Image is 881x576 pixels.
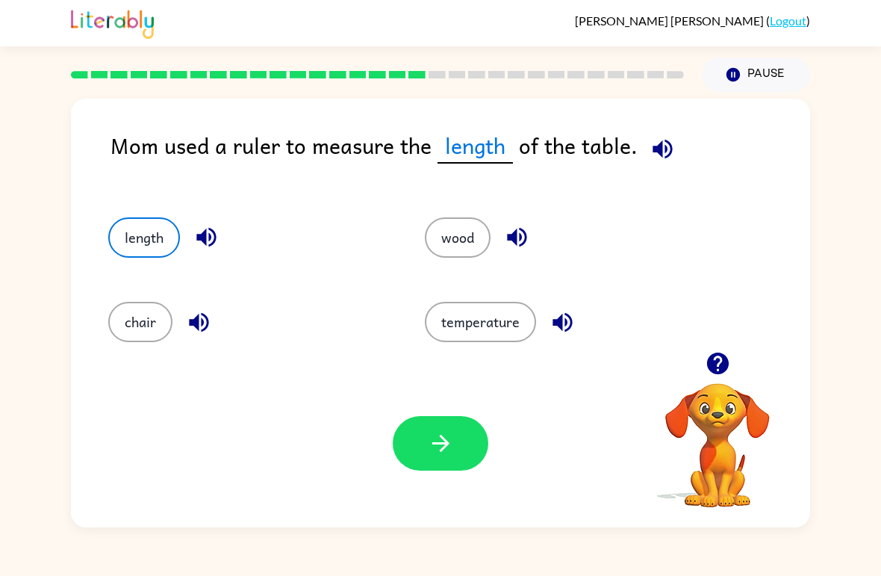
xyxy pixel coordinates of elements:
button: Pause [702,58,810,92]
a: Logout [770,13,806,28]
button: temperature [425,302,536,342]
button: length [108,217,180,258]
button: wood [425,217,491,258]
div: Mom used a ruler to measure the of the table. [110,128,810,188]
span: length [438,128,513,164]
div: ( ) [575,13,810,28]
video: Your browser must support playing .mp4 files to use Literably. Please try using another browser. [643,360,792,510]
img: Literably [71,6,154,39]
span: [PERSON_NAME] [PERSON_NAME] [575,13,766,28]
button: chair [108,302,172,342]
